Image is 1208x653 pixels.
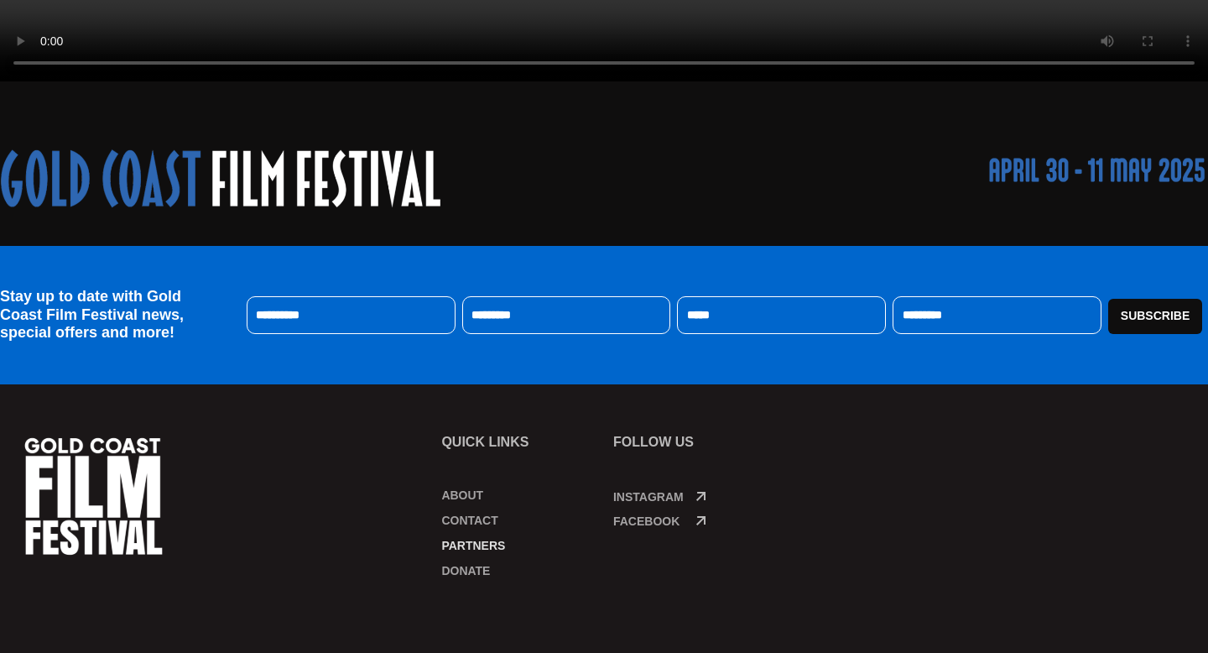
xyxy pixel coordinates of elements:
[441,562,596,579] a: Donate
[696,516,706,525] a: Facebook
[441,512,596,529] a: Contact
[1108,299,1202,334] button: Subscribe
[613,436,768,449] p: FOLLOW US
[1121,310,1190,321] span: Subscribe
[441,487,596,504] a: About
[613,515,679,528] a: Facebook
[441,537,596,554] a: Partners
[441,487,596,579] nav: Menu
[613,490,684,504] a: Instagram
[696,492,706,501] a: Instagram
[441,436,596,449] p: Quick links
